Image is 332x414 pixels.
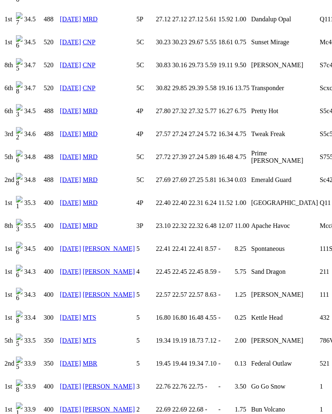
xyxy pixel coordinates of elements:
a: [DATE] [60,153,81,160]
td: Federal Outlaw [251,353,318,375]
td: 27.12 [172,8,187,30]
a: [DATE] [60,61,81,68]
td: 22.41 [155,238,171,260]
td: 19.34 [155,330,171,352]
td: 33.9 [24,375,43,398]
td: 22.41 [172,238,187,260]
td: 400 [43,284,59,306]
td: 5C [136,54,155,76]
td: 8.63 [205,284,217,306]
img: 3 [16,219,23,233]
img: 6 [16,150,23,164]
td: Prime [PERSON_NAME] [251,146,318,168]
td: 22.57 [155,284,171,306]
td: 35.3 [24,192,43,214]
td: [GEOGRAPHIC_DATA] [251,192,318,214]
td: 1st [4,284,15,306]
img: 6 [16,265,23,279]
td: 22.31 [188,192,204,214]
a: CNP [83,84,96,91]
td: - [218,284,234,306]
td: 2.00 [234,330,250,352]
td: 2nd [4,353,15,375]
td: 488 [43,146,59,168]
td: 1st [4,238,15,260]
a: [PERSON_NAME] [83,268,135,275]
td: 19.45 [155,353,171,375]
img: 5 [16,334,23,348]
td: 33.9 [24,353,43,375]
td: Transponder [251,77,318,99]
img: 8 [16,311,23,325]
td: 488 [43,100,59,122]
td: 30.23 [172,31,187,53]
td: 29.67 [188,31,204,53]
td: 27.25 [188,169,204,191]
td: 34.8 [24,146,43,168]
td: 27.72 [155,146,171,168]
td: 3rd [4,123,15,145]
td: 18.61 [218,31,234,53]
img: 6 [16,242,23,256]
a: [PERSON_NAME] [83,406,135,413]
td: 5 [136,238,155,260]
td: 7.10 [205,353,217,375]
td: 22.75 [188,375,204,398]
td: Sunset Mirage [251,31,318,53]
td: 520 [43,31,59,53]
td: 5.81 [205,169,217,191]
td: 11.00 [234,215,250,237]
td: 400 [43,375,59,398]
td: - [218,353,234,375]
td: 4.55 [205,307,217,329]
td: Spontaneous [251,238,318,260]
td: 4P [136,192,155,214]
td: 30.82 [155,77,171,99]
a: MRD [83,153,98,160]
td: 0.13 [234,353,250,375]
td: 19.44 [172,353,187,375]
td: 22.57 [188,284,204,306]
td: 5th [4,146,15,168]
td: 0.03 [234,169,250,191]
td: 19.19 [172,330,187,352]
td: 9.50 [234,54,250,76]
td: 5th [4,330,15,352]
td: 4P [136,100,155,122]
td: 5.59 [205,54,217,76]
a: [PERSON_NAME] [83,291,135,298]
td: 33.4 [24,307,43,329]
td: 8.57 [205,238,217,260]
td: 2nd [4,169,15,191]
td: 15.92 [218,8,234,30]
td: 27.69 [155,169,171,191]
td: 4 [136,261,155,283]
a: [DATE] [60,314,81,321]
td: 6th [4,100,15,122]
td: 6.75 [234,100,250,122]
td: 400 [43,261,59,283]
td: 34.8 [24,169,43,191]
td: 19.16 [218,77,234,99]
td: 34.5 [24,238,43,260]
td: 34.7 [24,54,43,76]
td: 6.48 [205,215,217,237]
td: 27.32 [172,100,187,122]
td: 13.75 [234,77,250,99]
a: [DATE] [60,84,81,91]
td: 300 [43,307,59,329]
td: 5.75 [234,261,250,283]
a: MTS [83,314,96,321]
td: 4.75 [234,146,250,168]
td: 27.24 [188,123,204,145]
td: 34.5 [24,8,43,30]
td: 16.34 [218,169,234,191]
a: [DATE] [60,130,81,137]
td: 5 [136,284,155,306]
td: [PERSON_NAME] [251,330,318,352]
td: - [218,238,234,260]
td: 1.00 [234,192,250,214]
td: 1st [4,8,15,30]
td: 5.58 [205,77,217,99]
td: 5.89 [205,146,217,168]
